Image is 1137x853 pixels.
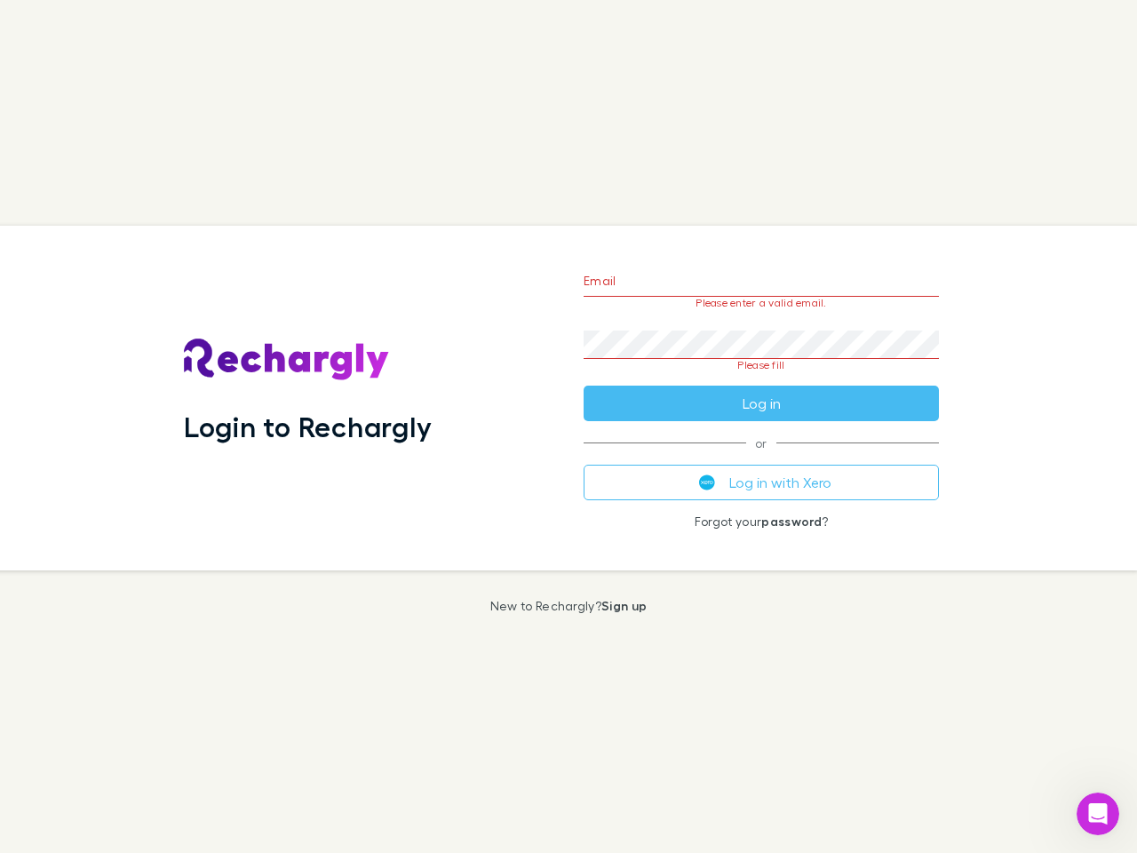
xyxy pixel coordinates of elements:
[184,339,390,381] img: Rechargly's Logo
[1077,793,1119,835] iframe: Intercom live chat
[584,297,939,309] p: Please enter a valid email.
[584,465,939,500] button: Log in with Xero
[584,442,939,443] span: or
[601,598,647,613] a: Sign up
[699,474,715,490] img: Xero's logo
[584,514,939,529] p: Forgot your ?
[584,386,939,421] button: Log in
[584,359,939,371] p: Please fill
[761,514,822,529] a: password
[490,599,648,613] p: New to Rechargly?
[184,410,432,443] h1: Login to Rechargly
